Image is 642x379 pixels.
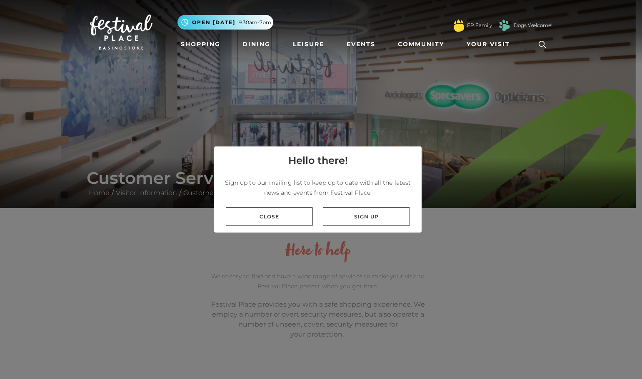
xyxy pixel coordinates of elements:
a: Shopping [177,37,224,52]
button: Open [DATE] 9.30am-7pm [177,15,273,30]
span: Your Visit [467,40,510,49]
span: 9.30am-7pm [239,19,271,26]
a: Dining [239,37,274,52]
h4: Hello there! [288,153,348,168]
a: Leisure [290,37,327,52]
a: Events [343,37,379,52]
a: FP Family [467,22,492,29]
a: Sign up [323,207,410,226]
a: Close [226,207,313,226]
a: Dogs Welcome! [514,22,552,29]
a: Your Visit [463,37,517,52]
a: Community [395,37,447,52]
img: Festival Place Logo [90,15,152,50]
span: Open [DATE] [192,19,235,26]
p: Sign up to our mailing list to keep up to date with all the latest news and events from Festival ... [221,178,415,198]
